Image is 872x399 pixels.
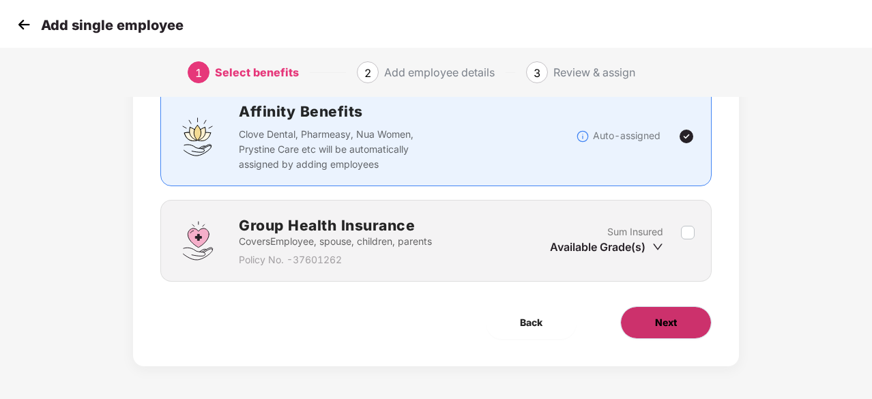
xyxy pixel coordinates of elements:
[620,306,712,339] button: Next
[576,130,590,143] img: svg+xml;base64,PHN2ZyBpZD0iSW5mb18tXzMyeDMyIiBkYXRhLW5hbWU9IkluZm8gLSAzMngzMiIgeG1sbnM9Imh0dHA6Ly...
[384,61,495,83] div: Add employee details
[239,234,432,249] p: Covers Employee, spouse, children, parents
[239,214,432,237] h2: Group Health Insurance
[239,100,576,123] h2: Affinity Benefits
[177,116,218,157] img: svg+xml;base64,PHN2ZyBpZD0iQWZmaW5pdHlfQmVuZWZpdHMiIGRhdGEtbmFtZT0iQWZmaW5pdHkgQmVuZWZpdHMiIHhtbG...
[652,241,663,252] span: down
[239,252,432,267] p: Policy No. - 37601262
[239,127,441,172] p: Clove Dental, Pharmeasy, Nua Women, Prystine Care etc will be automatically assigned by adding em...
[364,66,371,80] span: 2
[486,306,577,339] button: Back
[593,128,660,143] p: Auto-assigned
[195,66,202,80] span: 1
[177,220,218,261] img: svg+xml;base64,PHN2ZyBpZD0iR3JvdXBfSGVhbHRoX0luc3VyYW5jZSIgZGF0YS1uYW1lPSJHcm91cCBIZWFsdGggSW5zdX...
[607,224,663,239] p: Sum Insured
[550,239,663,254] div: Available Grade(s)
[655,315,677,330] span: Next
[215,61,299,83] div: Select benefits
[553,61,635,83] div: Review & assign
[14,14,34,35] img: svg+xml;base64,PHN2ZyB4bWxucz0iaHR0cDovL3d3dy53My5vcmcvMjAwMC9zdmciIHdpZHRoPSIzMCIgaGVpZ2h0PSIzMC...
[534,66,540,80] span: 3
[41,17,184,33] p: Add single employee
[678,128,695,145] img: svg+xml;base64,PHN2ZyBpZD0iVGljay0yNHgyNCIgeG1sbnM9Imh0dHA6Ly93d3cudzMub3JnLzIwMDAvc3ZnIiB3aWR0aD...
[520,315,542,330] span: Back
